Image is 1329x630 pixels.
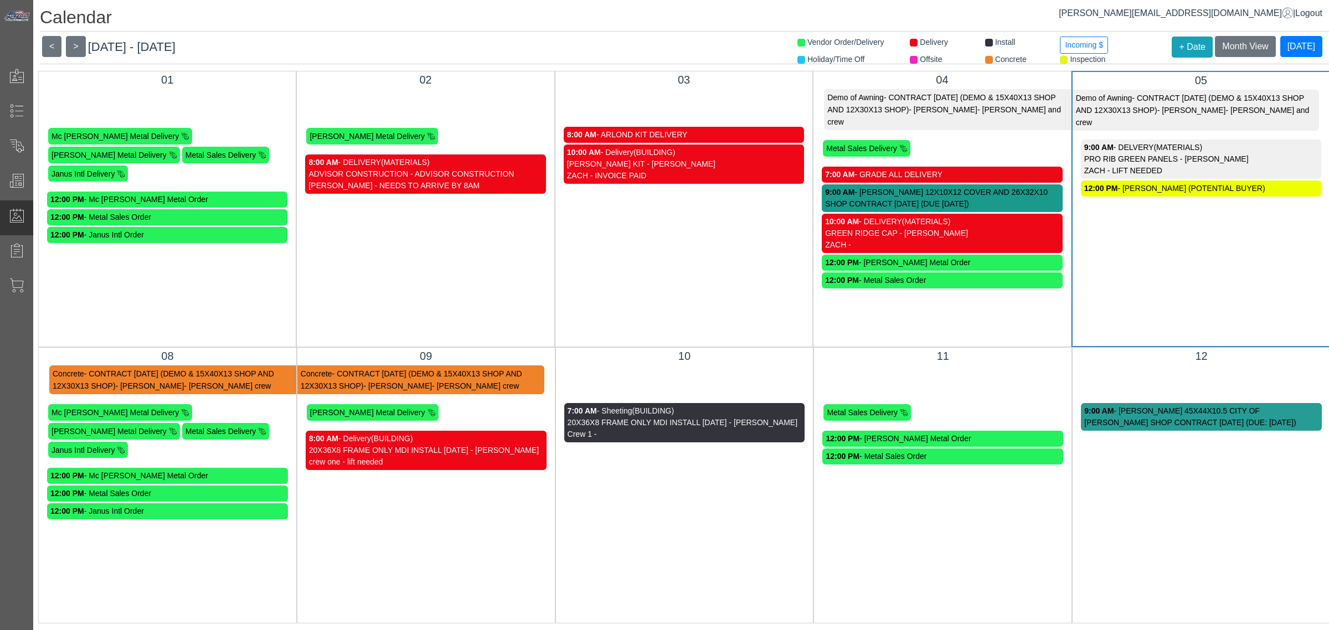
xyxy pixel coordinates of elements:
[1222,42,1268,51] span: Month View
[50,229,284,241] div: - Janus Intl Order
[1084,143,1114,152] strong: 9:00 AM
[1070,55,1105,64] span: Inspection
[827,105,1061,126] span: - [PERSON_NAME] and crew
[567,130,596,139] strong: 8:00 AM
[1215,36,1275,57] button: Month View
[50,230,84,239] strong: 12:00 PM
[50,505,285,517] div: - Janus Intl Order
[50,488,285,499] div: - Metal Sales Order
[1084,183,1318,194] div: - [PERSON_NAME] (POTENTIAL BUYER)
[822,71,1062,88] div: 04
[826,433,1060,445] div: - [PERSON_NAME] Metal Order
[381,158,430,167] span: (MATERIALS)
[825,276,859,285] strong: 12:00 PM
[116,381,184,390] span: - [PERSON_NAME]
[50,213,84,221] strong: 12:00 PM
[1172,37,1213,58] button: + Date
[807,38,884,47] span: Vendor Order/Delivery
[1084,153,1318,165] div: PRO RIB GREEN PANELS - [PERSON_NAME]
[308,180,542,192] div: [PERSON_NAME] - NEEDS TO ARRIVE BY 8AM
[50,195,84,204] strong: 12:00 PM
[1059,7,1322,20] div: |
[827,93,1055,114] span: - CONTRACT [DATE] (DEMO & 15X40X13 SHOP AND 12X30X13 SHOP)
[825,216,1059,228] div: - DELIVERY
[1153,143,1202,152] span: (MATERIALS)
[920,55,942,64] span: Offsite
[567,129,801,141] div: - ARLOND KIT DELIVERY
[1084,142,1318,153] div: - DELVERY
[186,427,256,436] span: Metal Sales Delivery
[568,417,802,428] div: 20X36X8 FRAME ONLY MDI INSTALL [DATE] - [PERSON_NAME]
[1084,406,1114,415] strong: 9:00 AM
[633,148,675,157] span: (BUILDING)
[308,158,338,167] strong: 8:00 AM
[564,348,805,364] div: 10
[50,507,84,515] strong: 12:00 PM
[825,187,1059,210] div: - [PERSON_NAME] 12X10X12 COVER AND 26X32X10 SHOP CONTRACT [DATE] (DUE [DATE])
[995,55,1027,64] span: Concrete
[827,93,884,102] span: Demo of Awning
[909,105,977,114] span: - [PERSON_NAME]
[995,38,1016,47] span: Install
[826,452,859,461] strong: 12:00 PM
[822,348,1063,364] div: 11
[309,434,338,443] strong: 8:00 AM
[825,275,1059,286] div: - Metal Sales Order
[51,445,115,454] span: Janus Intl Delivery
[564,71,804,88] div: 03
[310,132,425,141] span: [PERSON_NAME] Metal Delivery
[42,36,61,57] button: <
[825,228,1059,239] div: GREEN RIDGE CAP - [PERSON_NAME]
[1084,184,1118,193] strong: 12:00 PM
[902,217,951,226] span: (MATERIALS)
[47,71,287,88] div: 01
[568,405,802,417] div: - Sheeting
[825,258,859,267] strong: 12:00 PM
[53,369,84,378] span: Concrete
[66,36,85,57] button: >
[1076,94,1132,102] span: Demo of Awning
[825,169,1059,180] div: - GRADE ALL DELIVERY
[40,7,1329,32] h1: Calendar
[301,369,522,390] span: - CONTRACT [DATE] (DEMO & 15X40X13 SHOP AND 12X30X13 SHOP)
[567,170,801,182] div: ZACH - INVOICE PAID
[51,408,179,417] span: Mc [PERSON_NAME] Metal Delivery
[309,445,543,456] div: 20X36X8 FRAME ONLY MDI INSTALL [DATE] - [PERSON_NAME]
[47,348,288,364] div: 08
[308,168,542,180] div: ADVISOR CONSTRUCTION - ADVISOR CONSTRUCTION
[1059,8,1293,18] a: [PERSON_NAME][EMAIL_ADDRESS][DOMAIN_NAME]
[825,217,859,226] strong: 10:00 AM
[568,428,802,440] div: Crew 1 -
[568,406,597,415] strong: 7:00 AM
[1081,72,1321,89] div: 05
[53,369,274,390] span: - CONTRACT [DATE] (DEMO & 15X40X13 SHOP AND 12X30X13 SHOP)
[51,427,167,436] span: [PERSON_NAME] Metal Delivery
[51,132,179,141] span: Mc [PERSON_NAME] Metal Delivery
[1157,106,1226,115] span: - [PERSON_NAME]
[50,489,84,498] strong: 12:00 PM
[306,348,547,364] div: 09
[632,406,674,415] span: (BUILDING)
[1084,405,1318,428] div: - [PERSON_NAME] 45X44X10.5 CITY OF [PERSON_NAME] SHOP CONTRACT [DATE] (DUE: [DATE])
[310,408,425,417] span: [PERSON_NAME] Metal Delivery
[184,381,271,390] span: - [PERSON_NAME] crew
[1076,106,1310,127] span: - [PERSON_NAME] and crew
[825,188,854,197] strong: 9:00 AM
[309,456,543,468] div: crew one - lift needed
[826,451,1060,462] div: - Metal Sales Order
[920,38,948,47] span: Delivery
[825,257,1059,268] div: - [PERSON_NAME] Metal Order
[308,157,542,168] div: - DELIVERY
[88,40,176,54] span: [DATE] - [DATE]
[1081,348,1322,364] div: 12
[186,151,256,159] span: Metal Sales Delivery
[1060,37,1107,54] button: Incoming $
[305,71,545,88] div: 02
[363,381,432,390] span: - [PERSON_NAME]
[3,10,31,22] img: Metals Direct Inc Logo
[309,433,543,445] div: - Delivery
[51,151,167,159] span: [PERSON_NAME] Metal Delivery
[827,408,898,417] span: Metal Sales Delivery
[1076,94,1304,115] span: - CONTRACT [DATE] (DEMO & 15X40X13 SHOP AND 12X30X13 SHOP)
